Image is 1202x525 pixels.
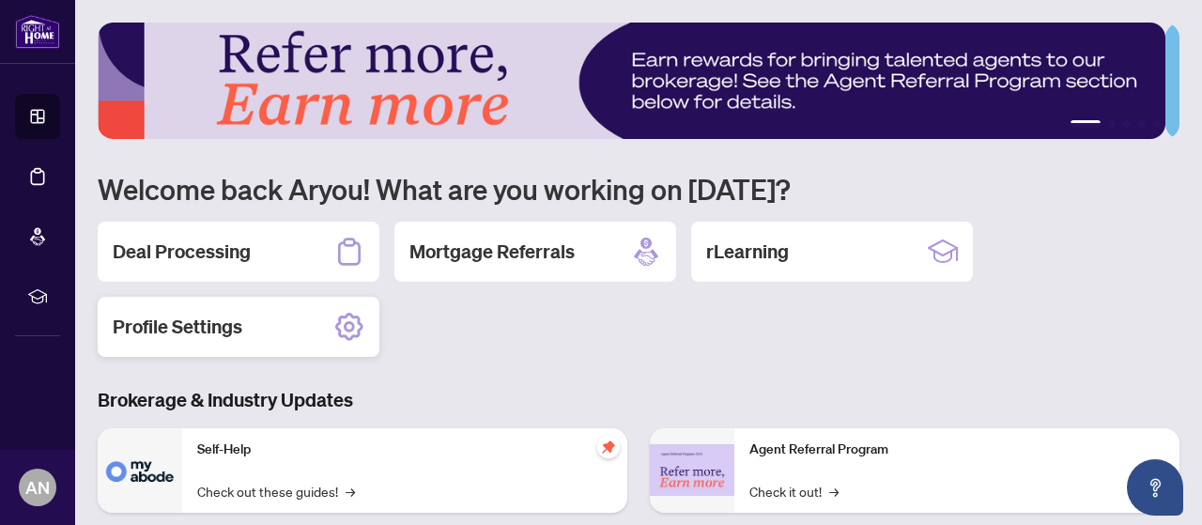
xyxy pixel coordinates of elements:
button: 3 [1123,120,1131,128]
h2: Deal Processing [113,239,251,265]
a: Check it out!→ [749,481,839,502]
button: 1 [1071,120,1101,128]
img: Self-Help [98,428,182,513]
p: Self-Help [197,440,612,460]
img: logo [15,14,60,49]
span: → [346,481,355,502]
img: Slide 0 [98,23,1165,139]
button: Open asap [1127,459,1183,516]
button: 2 [1108,120,1116,128]
a: Check out these guides!→ [197,481,355,502]
h1: Welcome back Aryou! What are you working on [DATE]? [98,171,1179,207]
button: 4 [1138,120,1146,128]
h2: Profile Settings [113,314,242,340]
span: pushpin [597,436,620,458]
h2: rLearning [706,239,789,265]
span: AN [25,474,50,501]
h3: Brokerage & Industry Updates [98,387,1179,413]
img: Agent Referral Program [650,444,734,496]
button: 5 [1153,120,1161,128]
span: → [829,481,839,502]
h2: Mortgage Referrals [409,239,575,265]
p: Agent Referral Program [749,440,1164,460]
